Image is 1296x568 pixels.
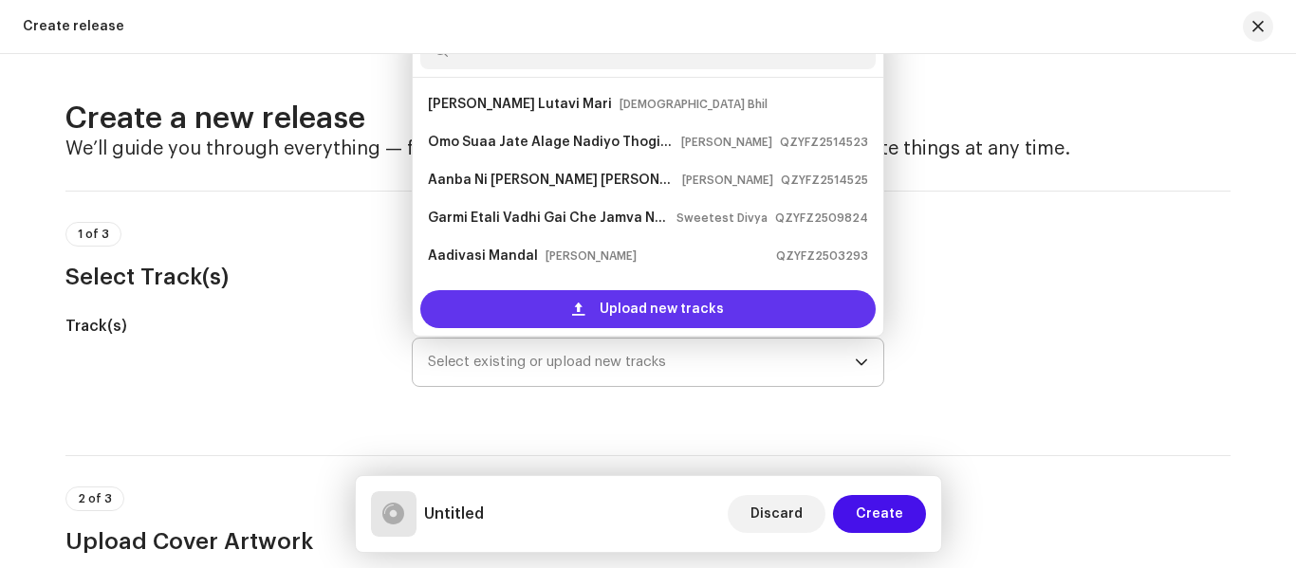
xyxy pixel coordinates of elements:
span: Upload new tracks [600,290,724,328]
strong: Omo Suaa Jate Alage Nadiyo Thogi Khay [428,127,674,157]
small: [PERSON_NAME] [546,247,637,266]
strong: [PERSON_NAME] Lutavi Mari [428,89,612,119]
li: Dilani Duniya Lutavi Mari [420,85,876,123]
span: Create [856,495,903,533]
small: QZYFZ2514523 [780,133,868,152]
li: Garmi Etali Vadhi Gai Che Jamva Nu Nahi To Chale Pan Chhas To Josej [420,199,876,237]
button: Discard [728,495,825,533]
small: QZYFZ2514525 [781,171,868,190]
h2: Create a new release [65,100,1231,137]
li: Aanba Ni Dale Koyal Bole Janu Mari Malva Bolave [420,161,876,199]
strong: Aanba Ni [PERSON_NAME] [PERSON_NAME] [PERSON_NAME] [428,165,675,195]
span: Discard [750,495,803,533]
small: [PERSON_NAME] [681,133,772,152]
h4: We’ll guide you through everything — from track selection to final metadata. You can update thing... [65,137,1231,160]
small: [DEMOGRAPHIC_DATA] Bhil [620,95,768,114]
strong: Aadivasi Mandal [428,241,538,271]
div: dropdown trigger [855,339,868,386]
strong: Garmi Etali Vadhi Gai Che Jamva Nu Nahi To Chale Pan Chhas To Josej [428,203,669,233]
h5: Untitled [424,503,484,525]
li: Amar Aapdi Prit Badhani [420,275,876,313]
small: QZYFZ2509824 [775,209,868,228]
small: QZYFZ2503293 [776,247,868,266]
li: Omo Suaa Jate Alage Nadiyo Thogi Khay [420,123,876,161]
h5: Track(s) [65,315,381,338]
strong: [PERSON_NAME] [PERSON_NAME] [428,279,645,309]
small: Sweetest Divya [676,209,768,228]
h3: Upload Cover Artwork [65,526,1231,557]
span: Select existing or upload new tracks [428,339,855,386]
li: Aadivasi Mandal [420,237,876,275]
small: [PERSON_NAME] [682,171,773,190]
h3: Select Track(s) [65,262,1231,292]
button: Create [833,495,926,533]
